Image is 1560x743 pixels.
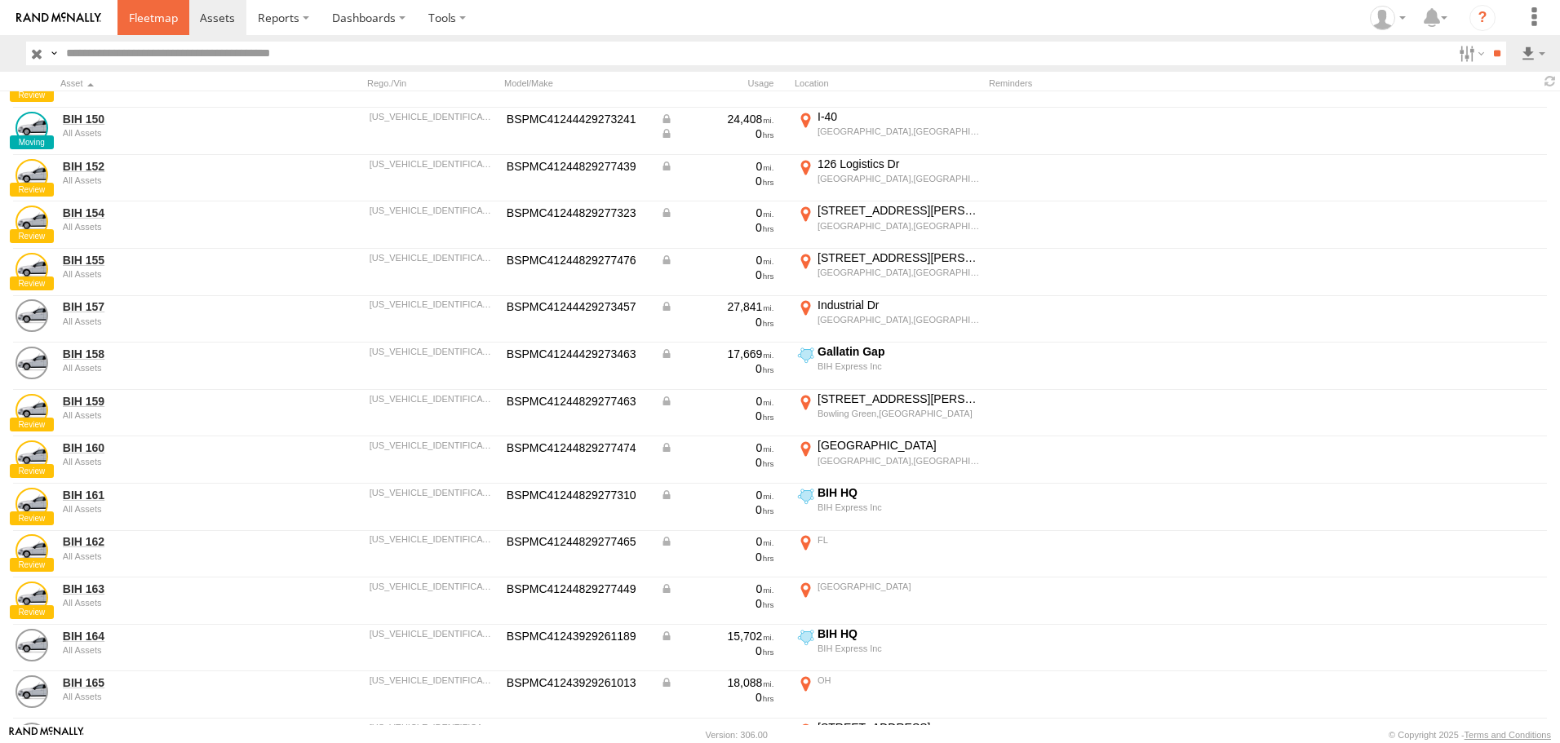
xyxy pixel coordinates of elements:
div: Data from Vehicle CANbus [660,629,774,643]
div: [STREET_ADDRESS][PERSON_NAME] [818,250,980,265]
div: BIH Express Inc [818,643,980,654]
div: 0 [660,502,774,517]
div: BSPMC41243929261013 [507,675,649,690]
div: OH [818,674,980,686]
div: BSPMC41244829277465 [507,534,649,549]
a: View Asset Details [16,488,48,520]
div: Data from Vehicle CANbus [660,534,774,549]
div: Model/Make [504,77,651,89]
div: Data from Vehicle CANbus [660,159,774,174]
div: Data from Vehicle CANbus [660,126,774,141]
div: undefined [63,598,286,608]
div: 0 [660,315,774,329]
div: Data from Vehicle CANbus [660,299,774,314]
div: 0 [660,268,774,282]
div: BIH HQ [818,485,980,500]
a: BIH 160 [63,440,286,455]
label: Click to View Current Location [795,109,982,153]
a: View Asset Details [16,629,48,661]
div: PMC41244429273241 [370,112,495,122]
div: [STREET_ADDRESS][PERSON_NAME] [818,203,980,218]
label: Click to View Current Location [795,438,982,482]
div: Bowling Green,[GEOGRAPHIC_DATA] [818,408,980,419]
div: undefined [63,692,286,701]
a: BIH 155 [63,253,286,268]
div: Data from Vehicle CANbus [660,394,774,409]
div: BSPMC41244429273241 [507,112,649,126]
div: PMC41244429273463 [370,347,495,356]
div: undefined [63,175,286,185]
label: Click to View Current Location [795,157,982,201]
div: [GEOGRAPHIC_DATA],[GEOGRAPHIC_DATA] [818,314,980,325]
a: View Asset Details [16,675,48,708]
span: Refresh [1540,73,1560,89]
div: undefined [63,645,286,655]
label: Click to View Current Location [795,533,982,577]
a: View Asset Details [16,112,48,144]
div: Gallatin Gap [818,344,980,359]
div: BIH HQ [818,626,980,641]
div: BSPMC41244429273456 [507,723,649,737]
label: Click to View Current Location [795,673,982,717]
div: PMC41244829277474 [370,440,495,450]
div: undefined [63,128,286,138]
a: Visit our Website [9,727,84,743]
img: rand-logo.svg [16,12,101,24]
div: undefined [63,363,286,373]
a: View Asset Details [16,64,48,97]
div: Rego./Vin [367,77,498,89]
div: PMC41244829277476 [370,253,495,263]
label: Click to View Current Location [795,203,982,247]
div: [STREET_ADDRESS] [818,720,980,735]
div: Click to Sort [60,77,289,89]
a: BIH 164 [63,629,286,643]
div: undefined [63,269,286,279]
div: [GEOGRAPHIC_DATA] [818,438,980,453]
div: 0 [660,361,774,376]
div: 0 [660,409,774,423]
div: [GEOGRAPHIC_DATA],[GEOGRAPHIC_DATA] [818,220,980,232]
label: Click to View Current Location [795,344,982,388]
a: View Asset Details [16,253,48,285]
div: © Copyright 2025 - [1389,730,1551,740]
div: Data from Vehicle CANbus [660,488,774,502]
div: Data from Vehicle CANbus [660,206,774,220]
div: BSPMC41244829277439 [507,159,649,174]
label: Search Query [47,42,60,65]
a: BIH 158 [63,347,286,361]
div: PMC41244829277449 [370,582,495,591]
div: BSPMC41244429273457 [507,299,649,314]
div: PMC41244829277463 [370,394,495,404]
div: 0 [660,174,774,188]
div: undefined [63,504,286,514]
a: View Asset Details [16,206,48,238]
div: 126 Logistics Dr [818,157,980,171]
a: BIH 167 [63,723,286,737]
label: Click to View Current Location [795,391,982,436]
a: BIH 162 [63,534,286,549]
div: Data from Vehicle CANbus [660,112,774,126]
a: View Asset Details [16,347,48,379]
a: BIH 161 [63,488,286,502]
div: PMC41243929261013 [370,675,495,685]
div: PMC41243929261189 [370,629,495,639]
label: Click to View Current Location [795,579,982,623]
div: BIH Express Inc [818,502,980,513]
div: Data from Vehicle CANbus [660,582,774,596]
div: Industrial Dr [818,298,980,312]
div: Reminders [989,77,1250,89]
div: undefined [63,410,286,420]
div: undefined [63,457,286,467]
a: BIH 152 [63,159,286,174]
div: BSPMC41244829277476 [507,253,649,268]
div: Usage [658,77,788,89]
div: BSPMC41244429273463 [507,347,649,361]
div: PMC41244429273457 [370,299,495,309]
div: 0 [660,596,774,611]
div: BSPMC41244829277323 [507,206,649,220]
div: PMC41244829277465 [370,534,495,544]
a: BIH 157 [63,299,286,314]
div: Data from Vehicle CANbus [660,440,774,455]
div: [STREET_ADDRESS][PERSON_NAME] [818,391,980,406]
div: Location [795,77,982,89]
